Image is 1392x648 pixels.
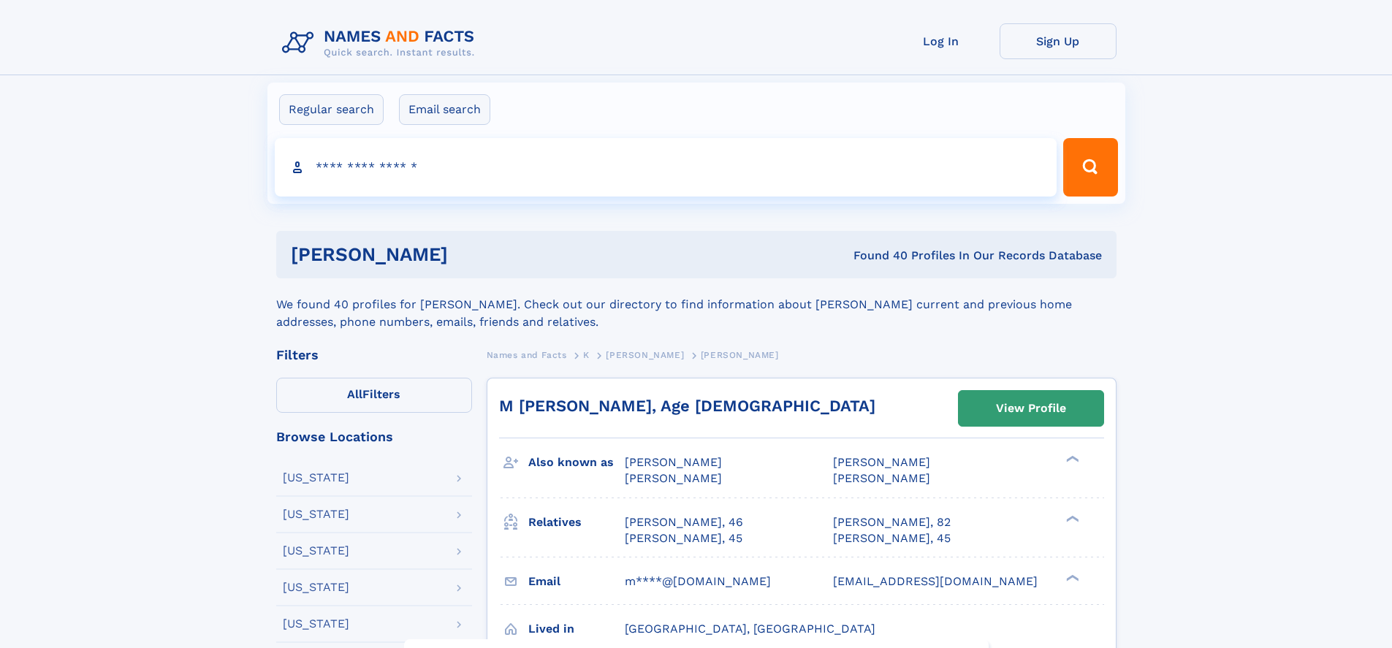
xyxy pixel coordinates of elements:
[528,617,625,641] h3: Lived in
[625,530,742,546] a: [PERSON_NAME], 45
[487,346,567,364] a: Names and Facts
[347,387,362,401] span: All
[625,622,875,636] span: [GEOGRAPHIC_DATA], [GEOGRAPHIC_DATA]
[291,245,651,264] h1: [PERSON_NAME]
[528,569,625,594] h3: Email
[283,582,349,593] div: [US_STATE]
[279,94,384,125] label: Regular search
[583,350,590,360] span: K
[399,94,490,125] label: Email search
[833,530,951,546] a: [PERSON_NAME], 45
[701,350,779,360] span: [PERSON_NAME]
[625,514,743,530] a: [PERSON_NAME], 46
[1062,573,1080,582] div: ❯
[1062,454,1080,464] div: ❯
[625,455,722,469] span: [PERSON_NAME]
[833,574,1038,588] span: [EMAIL_ADDRESS][DOMAIN_NAME]
[1000,23,1117,59] a: Sign Up
[833,514,951,530] a: [PERSON_NAME], 82
[528,450,625,475] h3: Also known as
[606,350,684,360] span: [PERSON_NAME]
[959,391,1103,426] a: View Profile
[996,392,1066,425] div: View Profile
[275,138,1057,197] input: search input
[625,471,722,485] span: [PERSON_NAME]
[606,346,684,364] a: [PERSON_NAME]
[1062,514,1080,523] div: ❯
[276,23,487,63] img: Logo Names and Facts
[1063,138,1117,197] button: Search Button
[528,510,625,535] h3: Relatives
[276,348,472,362] div: Filters
[833,455,930,469] span: [PERSON_NAME]
[283,618,349,630] div: [US_STATE]
[276,378,472,413] label: Filters
[276,430,472,443] div: Browse Locations
[650,248,1102,264] div: Found 40 Profiles In Our Records Database
[276,278,1117,331] div: We found 40 profiles for [PERSON_NAME]. Check out our directory to find information about [PERSON...
[283,472,349,484] div: [US_STATE]
[283,508,349,520] div: [US_STATE]
[833,471,930,485] span: [PERSON_NAME]
[883,23,1000,59] a: Log In
[283,545,349,557] div: [US_STATE]
[499,397,875,415] a: M [PERSON_NAME], Age [DEMOGRAPHIC_DATA]
[583,346,590,364] a: K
